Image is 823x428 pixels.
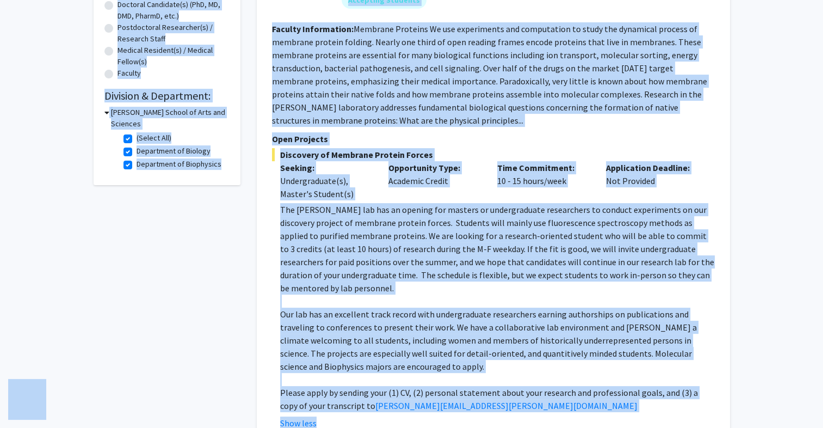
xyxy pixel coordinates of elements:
[375,400,638,411] a: [PERSON_NAME][EMAIL_ADDRESS][PERSON_NAME][DOMAIN_NAME]
[606,161,698,174] p: Application Deadline:
[388,161,481,174] p: Opportunity Type:
[8,379,46,420] iframe: Chat
[280,174,373,200] div: Undergraduate(s), Master's Student(s)
[598,161,707,200] div: Not Provided
[117,22,230,45] label: Postdoctoral Researcher(s) / Research Staff
[489,161,598,200] div: 10 - 15 hours/week
[497,161,590,174] p: Time Commitment:
[137,145,211,157] label: Department of Biology
[272,23,707,126] fg-read-more: Membrane Proteins We use experiments and computation to study the dynamical process of membrane p...
[380,161,489,200] div: Academic Credit
[117,68,141,79] label: Faculty
[104,89,230,102] h2: Division & Department:
[272,132,715,145] p: Open Projects
[280,386,715,412] p: Please apply by sending your (1) CV, (2) personal statement about your research and professional ...
[272,148,715,161] span: Discovery of Membrane Protein Forces
[280,161,373,174] p: Seeking:
[117,45,230,68] label: Medical Resident(s) / Medical Fellow(s)
[272,23,354,34] b: Faculty Information:
[137,158,221,170] label: Department of Biophysics
[280,203,715,295] p: The [PERSON_NAME] lab has an opening for masters or undergraduate researchers to conduct experime...
[280,308,715,373] p: Our lab has an excellent track record with undergraduate researchers earning authorships on publi...
[137,132,171,144] label: (Select All)
[111,107,230,130] h3: [PERSON_NAME] School of Arts and Sciences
